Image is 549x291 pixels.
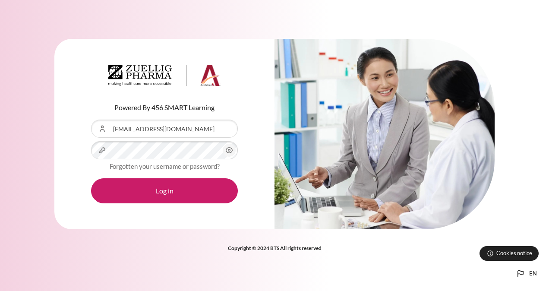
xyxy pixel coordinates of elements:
a: Architeck [108,65,221,90]
button: Log in [91,178,238,203]
span: Cookies notice [496,249,532,257]
img: Architeck [108,65,221,86]
button: Cookies notice [480,246,539,261]
span: en [529,269,537,278]
button: Languages [512,265,540,282]
input: Username or Email Address [91,120,238,138]
p: Powered By 456 SMART Learning [91,102,238,113]
strong: Copyright © 2024 BTS All rights reserved [228,245,322,251]
a: Forgotten your username or password? [110,162,220,170]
